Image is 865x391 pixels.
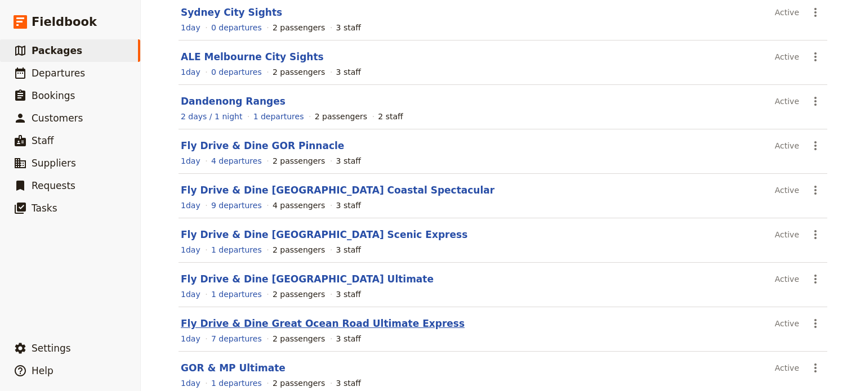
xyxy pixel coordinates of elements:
span: Tasks [32,203,57,214]
button: Actions [806,92,825,111]
a: View the departures for this package [211,22,262,33]
a: View the itinerary for this package [181,333,200,344]
a: View the departures for this package [253,111,304,122]
a: Fly Drive & Dine [GEOGRAPHIC_DATA] Ultimate [181,273,434,285]
span: 1 day [181,201,200,210]
span: Packages [32,45,82,56]
a: View the itinerary for this package [181,111,242,122]
span: Fieldbook [32,14,97,30]
a: Fly Drive & Dine [GEOGRAPHIC_DATA] Scenic Express [181,229,467,240]
span: Requests [32,180,75,191]
div: Active [775,136,799,155]
div: 3 staff [336,289,361,300]
div: 3 staff [336,155,361,167]
div: 2 staff [378,111,403,122]
div: 4 passengers [273,200,325,211]
div: 2 passengers [273,244,325,255]
a: Fly Drive & Dine GOR Pinnacle [181,140,344,151]
span: Departures [32,68,85,79]
div: Active [775,3,799,22]
button: Actions [806,358,825,377]
div: 3 staff [336,66,361,78]
div: 3 staff [336,333,361,344]
span: Bookings [32,90,75,101]
span: Staff [32,135,54,146]
a: ALE Melbourne City Sights [181,51,324,62]
div: Active [775,47,799,66]
a: Fly Drive & Dine [GEOGRAPHIC_DATA] Coastal Spectacular [181,185,494,196]
div: Active [775,269,799,289]
div: 3 staff [336,200,361,211]
a: Dandenong Ranges [181,96,286,107]
div: 2 passengers [273,333,325,344]
button: Actions [806,225,825,244]
div: Active [775,358,799,377]
div: 2 passengers [273,22,325,33]
span: 2 days / 1 night [181,112,242,121]
button: Actions [806,269,825,289]
div: 2 passengers [273,377,325,389]
div: Active [775,92,799,111]
button: Actions [806,47,825,66]
a: View the departures for this package [211,377,262,389]
a: View the departures for this package [211,289,262,300]
span: 1 day [181,68,200,77]
div: Active [775,225,799,244]
a: View the departures for this package [211,244,262,255]
span: 1 day [181,379,200,388]
a: View the departures for this package [211,155,262,167]
div: Active [775,314,799,333]
a: View the itinerary for this package [181,155,200,167]
a: View the departures for this package [211,66,262,78]
a: View the departures for this package [211,200,262,211]
span: Help [32,365,53,376]
div: Active [775,181,799,200]
span: 1 day [181,23,200,32]
button: Actions [806,181,825,200]
span: Suppliers [32,158,76,169]
a: View the itinerary for this package [181,200,200,211]
a: View the itinerary for this package [181,244,200,255]
div: 2 passengers [273,155,325,167]
a: Fly Drive & Dine Great Ocean Road Ultimate Express [181,318,465,329]
a: View the itinerary for this package [181,22,200,33]
button: Actions [806,3,825,22]
span: 1 day [181,245,200,254]
span: Settings [32,343,71,354]
span: Customers [32,113,83,124]
button: Actions [806,314,825,333]
a: View the departures for this package [211,333,262,344]
button: Actions [806,136,825,155]
div: 2 passengers [273,289,325,300]
div: 2 passengers [273,66,325,78]
span: 1 day [181,334,200,343]
div: 3 staff [336,244,361,255]
div: 3 staff [336,22,361,33]
div: 3 staff [336,377,361,389]
a: View the itinerary for this package [181,66,200,78]
span: 1 day [181,290,200,299]
a: Sydney City Sights [181,7,282,18]
span: 1 day [181,156,200,165]
a: GOR & MP Ultimate [181,362,286,374]
div: 2 passengers [315,111,367,122]
a: View the itinerary for this package [181,377,200,389]
a: View the itinerary for this package [181,289,200,300]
